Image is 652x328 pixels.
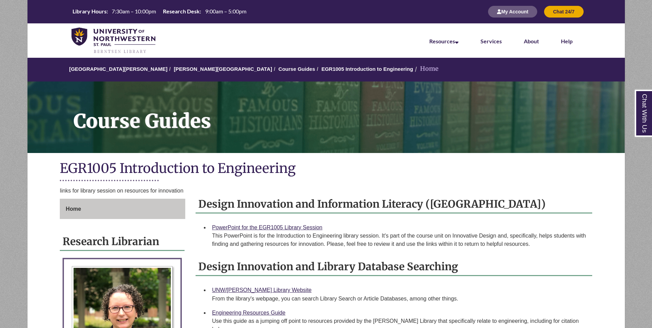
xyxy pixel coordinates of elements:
[212,225,322,230] a: PowerPoint for the EGR1005 Library Session
[212,287,312,293] a: UNW/[PERSON_NAME] Library Website
[70,8,249,16] a: Hours Today
[70,8,109,15] th: Library Hours:
[205,8,246,14] span: 9:00am – 5:00pm
[60,233,185,251] h2: Research Librarian
[69,66,167,72] a: [GEOGRAPHIC_DATA][PERSON_NAME]
[321,66,413,72] a: EGR1005 Introduction to Engineering
[60,188,183,194] span: links for library session on resources for innovation
[71,28,156,54] img: UNWSP Library Logo
[480,38,502,44] a: Services
[413,64,439,74] li: Home
[561,38,573,44] a: Help
[544,6,583,18] button: Chat 24/7
[160,8,202,15] th: Research Desk:
[212,295,587,303] div: From the library's webpage, you can search Library Search or Article Databases, among other things.
[66,81,625,144] h1: Course Guides
[112,8,156,14] span: 7:30am – 10:00pm
[196,258,592,276] h2: Design Innovation and Library Database Searching
[196,195,592,214] h2: Design Innovation and Information Literacy ([GEOGRAPHIC_DATA])
[66,206,81,212] span: Home
[60,160,592,178] h1: EGR1005 Introduction to Engineering
[544,9,583,14] a: Chat 24/7
[60,199,185,219] a: Home
[488,9,537,14] a: My Account
[278,66,315,72] a: Course Guides
[212,232,587,248] div: This PowerPoint is for the Introduction to Engineering library session. It's part of the course u...
[174,66,272,72] a: [PERSON_NAME][GEOGRAPHIC_DATA]
[488,6,537,18] button: My Account
[70,8,249,15] table: Hours Today
[27,81,625,153] a: Course Guides
[429,38,458,44] a: Resources
[212,310,285,316] a: Engineering Resources Guide
[524,38,539,44] a: About
[60,199,185,219] div: Guide Page Menu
